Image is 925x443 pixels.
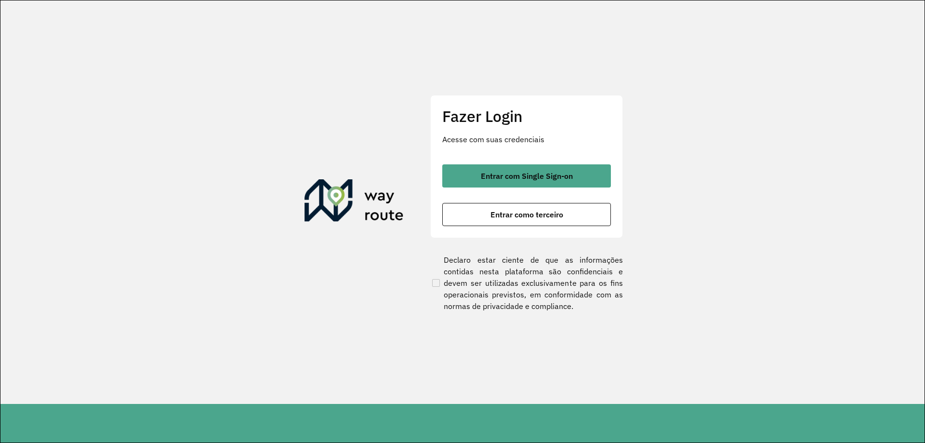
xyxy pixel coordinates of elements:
label: Declaro estar ciente de que as informações contidas nesta plataforma são confidenciais e devem se... [430,254,623,312]
span: Entrar como terceiro [490,211,563,218]
button: button [442,164,611,188]
h2: Fazer Login [442,107,611,125]
span: Entrar com Single Sign-on [481,172,573,180]
img: Roteirizador AmbevTech [304,179,404,226]
p: Acesse com suas credenciais [442,134,611,145]
button: button [442,203,611,226]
